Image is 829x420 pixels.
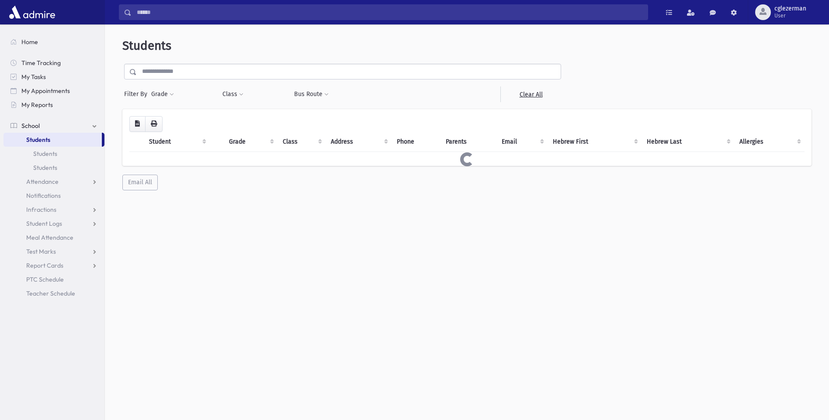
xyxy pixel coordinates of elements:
th: Parents [441,132,496,152]
button: Class [222,86,244,102]
a: My Tasks [3,70,104,84]
span: Student Logs [26,220,62,227]
input: Search [132,4,648,20]
a: School [3,119,104,133]
a: Teacher Schedule [3,286,104,300]
a: My Appointments [3,84,104,98]
span: Filter By [124,90,151,99]
span: Report Cards [26,262,63,269]
span: Students [122,38,171,53]
button: Print [145,116,163,132]
span: PTC Schedule [26,275,64,283]
span: Students [26,136,50,144]
span: Teacher Schedule [26,289,75,297]
a: Students [3,161,104,175]
a: Attendance [3,175,104,189]
span: Home [21,38,38,46]
a: Meal Attendance [3,231,104,244]
th: Student [144,132,210,152]
a: Home [3,35,104,49]
a: Clear All [500,86,561,102]
th: Address [326,132,392,152]
a: Students [3,133,102,147]
a: Test Marks [3,244,104,258]
span: Notifications [26,192,61,200]
span: Infractions [26,206,56,213]
button: Bus Route [294,86,329,102]
th: Phone [392,132,441,152]
span: School [21,122,40,130]
img: AdmirePro [7,3,57,21]
button: CSV [129,116,146,132]
th: Hebrew First [548,132,642,152]
a: Infractions [3,203,104,217]
span: My Appointments [21,87,70,95]
a: Report Cards [3,258,104,272]
a: Time Tracking [3,56,104,70]
span: My Tasks [21,73,46,81]
span: Test Marks [26,248,56,255]
th: Email [496,132,548,152]
a: Notifications [3,189,104,203]
th: Grade [224,132,277,152]
a: Students [3,147,104,161]
button: Email All [122,175,158,190]
span: User [774,12,806,19]
span: Meal Attendance [26,234,73,241]
span: My Reports [21,101,53,109]
span: cglezerman [774,5,806,12]
a: PTC Schedule [3,272,104,286]
th: Allergies [734,132,805,152]
button: Grade [151,86,174,102]
a: My Reports [3,98,104,112]
th: Class [277,132,326,152]
th: Hebrew Last [642,132,734,152]
span: Attendance [26,178,59,186]
a: Student Logs [3,217,104,231]
span: Time Tracking [21,59,61,67]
